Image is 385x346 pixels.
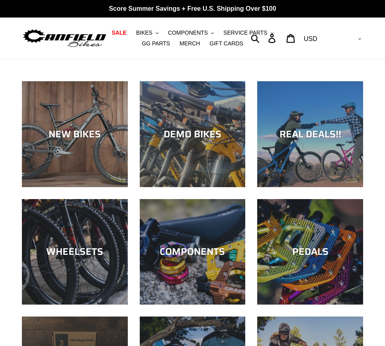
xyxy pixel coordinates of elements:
button: SERVICE PARTS [219,27,277,38]
span: SERVICE PARTS [223,29,267,36]
a: REAL DEALS!! [257,81,363,187]
span: BIKES [136,29,152,36]
span: SALE [111,29,126,36]
a: GG PARTS [138,38,174,49]
a: NEW BIKES [22,81,128,187]
div: COMPONENTS [140,246,246,258]
img: Canfield Bikes [22,27,107,49]
span: GG PARTS [142,40,170,47]
span: GIFT CARDS [209,40,243,47]
div: REAL DEALS!! [257,128,363,140]
div: PEDALS [257,246,363,258]
button: COMPONENTS [164,27,218,38]
button: BIKES [132,27,162,38]
a: COMPONENTS [140,199,246,305]
a: MERCH [176,38,204,49]
div: WHEELSETS [22,246,128,258]
a: WHEELSETS [22,199,128,305]
div: DEMO BIKES [140,128,246,140]
span: MERCH [180,40,200,47]
div: NEW BIKES [22,128,128,140]
a: SALE [107,27,130,38]
a: GIFT CARDS [205,38,247,49]
a: PEDALS [257,199,363,305]
a: DEMO BIKES [140,81,246,187]
span: COMPONENTS [168,29,208,36]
